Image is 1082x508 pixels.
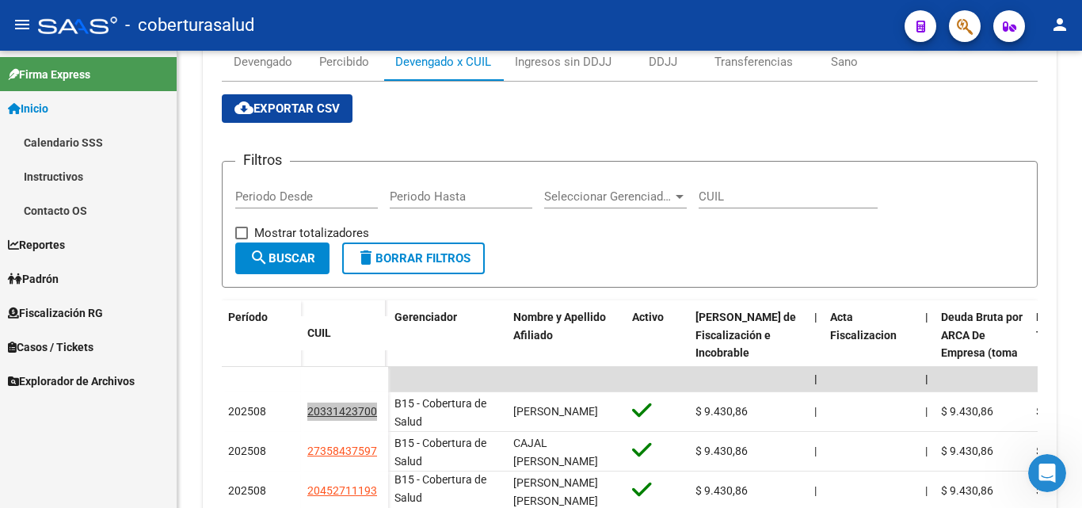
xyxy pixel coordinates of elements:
[513,405,598,418] span: [PERSON_NAME]
[13,15,32,34] mat-icon: menu
[1028,454,1066,492] iframe: Intercom live chat
[342,243,485,274] button: Borrar Filtros
[925,311,928,323] span: |
[695,405,748,418] span: $ 9.430,86
[8,236,65,254] span: Reportes
[394,437,486,468] span: B15 - Cobertura de Salud
[228,405,266,418] span: 202508
[301,316,388,350] datatable-header-cell: CUIL
[8,304,103,322] span: Fiscalización RG
[307,405,377,418] span: 20331423700
[222,94,352,123] button: Exportar CSV
[250,248,269,267] mat-icon: search
[8,66,90,83] span: Firma Express
[254,223,369,243] span: Mostrar totalizadores
[234,53,292,71] div: Devengado
[925,484,928,497] span: |
[228,484,266,497] span: 202508
[830,311,897,342] span: Acta Fiscalizacion
[689,300,808,407] datatable-header-cell: Deuda Bruta Neto de Fiscalización e Incobrable
[235,149,290,171] h3: Filtros
[307,327,331,339] span: CUIL
[356,251,471,265] span: Borrar Filtros
[941,311,1023,395] span: Deuda Bruta por ARCA De Empresa (toma en cuenta todos los afiliados)
[941,484,993,497] span: $ 9.430,86
[808,300,824,407] datatable-header-cell: |
[814,484,817,497] span: |
[941,445,993,457] span: $ 9.430,86
[513,476,598,507] span: [PERSON_NAME] [PERSON_NAME]
[814,372,817,385] span: |
[307,445,377,457] span: 27358437597
[234,101,340,116] span: Exportar CSV
[626,300,689,407] datatable-header-cell: Activo
[544,189,672,204] span: Seleccionar Gerenciador
[649,53,677,71] div: DDJJ
[714,53,793,71] div: Transferencias
[8,270,59,288] span: Padrón
[125,8,254,43] span: - coberturasalud
[925,372,928,385] span: |
[307,484,377,497] span: 20452711193
[513,437,598,468] span: CAJAL [PERSON_NAME]
[8,100,48,117] span: Inicio
[8,372,135,390] span: Explorador de Archivos
[507,300,626,407] datatable-header-cell: Nombre y Apellido Afiliado
[925,445,928,457] span: |
[632,311,664,323] span: Activo
[925,405,928,418] span: |
[515,53,611,71] div: Ingresos sin DDJJ
[695,445,748,457] span: $ 9.430,86
[1050,15,1069,34] mat-icon: person
[228,311,268,323] span: Período
[941,405,993,418] span: $ 9.430,86
[831,53,858,71] div: Sano
[356,248,375,267] mat-icon: delete
[395,53,491,71] div: Devengado x CUIL
[919,300,935,407] datatable-header-cell: |
[695,311,796,360] span: [PERSON_NAME] de Fiscalización e Incobrable
[228,445,266,457] span: 202508
[513,311,606,342] span: Nombre y Apellido Afiliado
[814,445,817,457] span: |
[695,484,748,497] span: $ 9.430,86
[250,251,315,265] span: Buscar
[824,300,919,407] datatable-header-cell: Acta Fiscalizacion
[388,300,507,407] datatable-header-cell: Gerenciador
[235,243,330,274] button: Buscar
[394,397,486,428] span: B15 - Cobertura de Salud
[394,311,457,323] span: Gerenciador
[319,53,369,71] div: Percibido
[8,338,93,356] span: Casos / Tickets
[814,311,817,323] span: |
[935,300,1030,407] datatable-header-cell: Deuda Bruta por ARCA De Empresa (toma en cuenta todos los afiliados)
[234,98,253,117] mat-icon: cloud_download
[222,300,301,367] datatable-header-cell: Período
[814,405,817,418] span: |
